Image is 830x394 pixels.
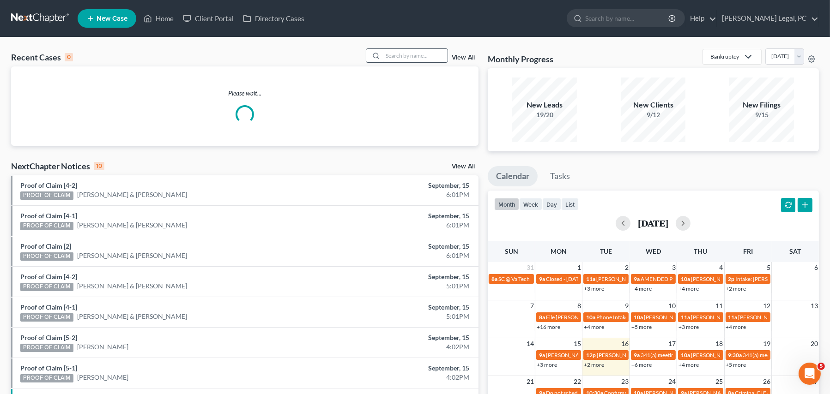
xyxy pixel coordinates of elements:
a: [PERSON_NAME] [77,342,128,352]
button: day [542,198,561,210]
span: 11a [681,314,690,321]
div: 6:01PM [326,251,469,260]
a: Tasks [542,166,578,186]
div: 19/20 [512,110,577,119]
a: Proof of Claim [4-1] [20,303,77,311]
span: New Case [97,15,127,22]
div: 4:02PM [326,342,469,352]
a: [PERSON_NAME] & [PERSON_NAME] [77,281,187,291]
a: View All [452,54,475,61]
div: NextChapter Notices [11,161,104,172]
a: [PERSON_NAME] & [PERSON_NAME] [77,312,187,321]
div: September, 15 [326,272,469,281]
span: 9 [624,300,630,311]
span: 341(a) meeting for [PERSON_NAME] & [PERSON_NAME] [641,352,779,358]
span: SC @ Va Tech [498,275,530,282]
span: 15 [573,338,582,349]
a: +4 more [726,323,746,330]
span: 16 [620,338,630,349]
span: Mon [551,247,567,255]
span: Closed - [DATE] - Closed [546,275,604,282]
div: 0 [65,53,73,61]
span: Fri [743,247,753,255]
span: File [PERSON_NAME] Plan [546,314,611,321]
span: 1 [576,262,582,273]
div: September, 15 [326,211,469,221]
span: 18 [715,338,724,349]
span: 6 [813,262,819,273]
span: Wed [646,247,661,255]
span: [PERSON_NAME] to drop off payment [597,352,689,358]
a: +4 more [679,285,699,292]
span: 19 [762,338,771,349]
span: 9a [539,352,545,358]
a: +4 more [631,285,652,292]
span: 10a [634,314,643,321]
a: +3 more [679,323,699,330]
div: PROOF OF CLAIM [20,191,73,200]
span: 9:30a [728,352,742,358]
span: 9a [634,275,640,282]
span: Sat [789,247,801,255]
span: 9a [539,275,545,282]
div: September, 15 [326,303,469,312]
span: 20 [810,338,819,349]
span: 25 [715,376,724,387]
span: 14 [526,338,535,349]
input: Search by name... [585,10,670,27]
a: Calendar [488,166,538,186]
div: 4:02PM [326,373,469,382]
a: +3 more [537,361,557,368]
div: September, 15 [326,181,469,190]
h2: [DATE] [638,218,668,228]
span: 24 [667,376,677,387]
span: 8a [491,275,497,282]
span: Tue [600,247,612,255]
iframe: Intercom live chat [799,363,821,385]
a: Home [139,10,178,27]
a: Proof of Claim [5-2] [20,334,77,341]
input: Search by name... [383,49,448,62]
div: New Filings [729,100,794,110]
span: 10a [586,314,595,321]
a: +5 more [631,323,652,330]
span: AMENDED PLAN DUE FOR [PERSON_NAME] [641,275,752,282]
a: +4 more [679,361,699,368]
div: 10 [94,162,104,170]
a: Help [685,10,716,27]
span: 17 [667,338,677,349]
p: Please wait... [11,89,479,98]
div: PROOF OF CLAIM [20,344,73,352]
a: Proof of Claim [4-2] [20,181,77,189]
a: +5 more [726,361,746,368]
span: 5 [818,363,825,370]
span: 13 [810,300,819,311]
span: 7 [529,300,535,311]
span: 2 [624,262,630,273]
a: Proof of Claim [2] [20,242,71,250]
span: 8a [539,314,545,321]
div: September, 15 [326,242,469,251]
span: 8 [576,300,582,311]
span: 22 [573,376,582,387]
a: +6 more [631,361,652,368]
div: 6:01PM [326,221,469,230]
span: 26 [762,376,771,387]
span: 23 [620,376,630,387]
a: Proof of Claim [4-1] [20,212,77,220]
span: Sun [505,247,518,255]
span: 11a [728,314,738,321]
h3: Monthly Progress [488,54,553,65]
span: 10a [681,352,690,358]
button: list [561,198,579,210]
div: September, 15 [326,333,469,342]
a: [PERSON_NAME] [77,373,128,382]
div: 5:01PM [326,312,469,321]
a: [PERSON_NAME] & [PERSON_NAME] [77,251,187,260]
span: 12 [762,300,771,311]
span: [PERSON_NAME] to sign [691,352,751,358]
span: 10a [681,275,690,282]
div: New Clients [621,100,685,110]
span: 5 [766,262,771,273]
div: 9/12 [621,110,685,119]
